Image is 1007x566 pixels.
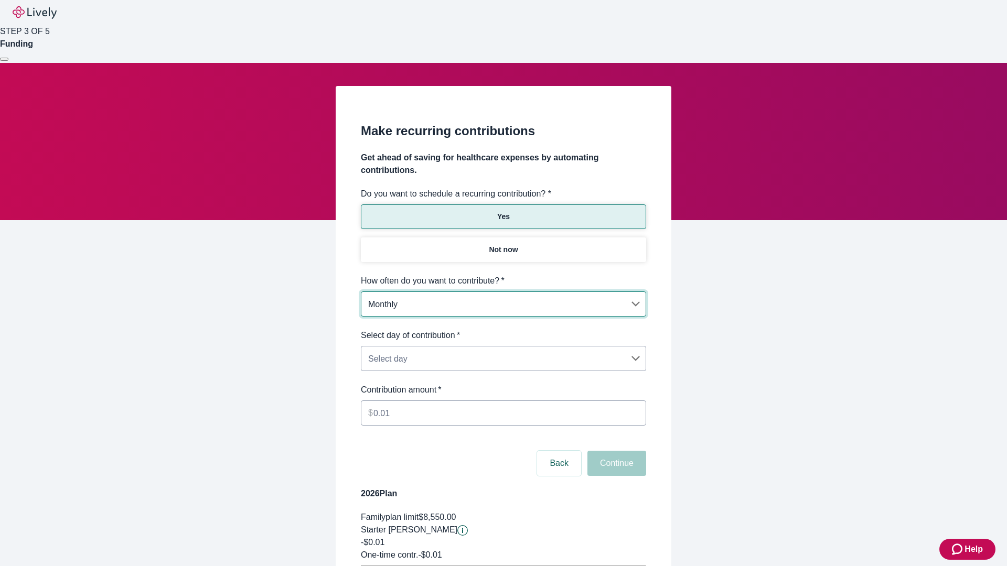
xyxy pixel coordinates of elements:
[361,525,457,534] span: Starter [PERSON_NAME]
[361,487,646,500] h4: 2026 Plan
[361,293,646,314] div: Monthly
[361,122,646,140] h2: Make recurring contributions
[418,550,442,559] span: - $0.01
[368,407,373,419] p: $
[361,204,646,229] button: Yes
[361,329,460,342] label: Select day of contribution
[939,539,995,560] button: Zendesk support iconHelp
[361,275,505,287] label: How often do you want to contribute?
[13,6,57,19] img: Lively
[373,402,646,423] input: $0.00
[457,525,468,536] button: Lively will contribute $0.01 to establish your account
[361,348,646,369] div: Select day
[965,543,983,556] span: Help
[952,543,965,556] svg: Zendesk support icon
[457,525,468,536] svg: Starter penny details
[419,513,456,521] span: $8,550.00
[361,151,646,177] h4: Get ahead of saving for healthcare expenses by automating contributions.
[489,244,518,255] p: Not now
[361,384,442,396] label: Contribution amount
[361,538,384,547] span: -$0.01
[497,211,510,222] p: Yes
[361,550,418,559] span: One-time contr.
[361,513,419,521] span: Family plan limit
[361,188,551,200] label: Do you want to schedule a recurring contribution? *
[537,451,581,476] button: Back
[361,237,646,262] button: Not now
